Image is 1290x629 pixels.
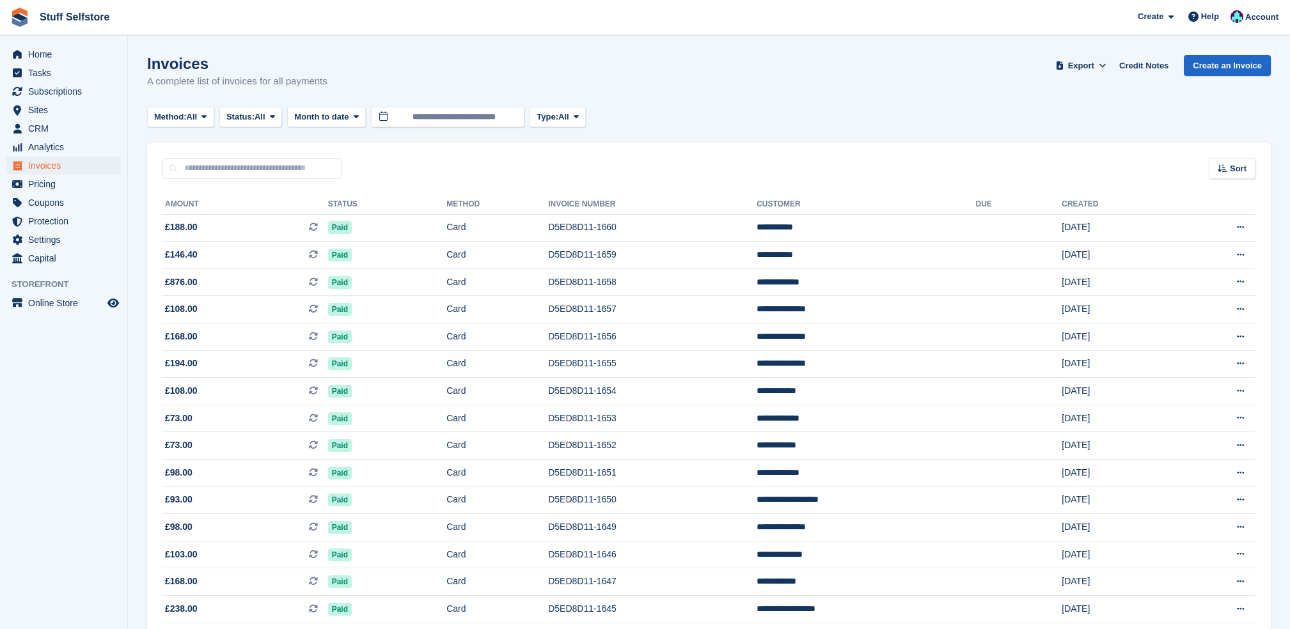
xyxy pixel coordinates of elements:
span: £876.00 [165,276,198,289]
span: Paid [328,603,352,616]
span: Sort [1230,162,1247,175]
th: Created [1062,194,1174,215]
span: Paid [328,439,352,452]
td: D5ED8D11-1652 [548,432,757,460]
a: menu [6,120,121,137]
td: [DATE] [1062,268,1174,296]
p: A complete list of invoices for all payments [147,74,327,89]
span: Online Store [28,294,105,312]
a: menu [6,138,121,156]
span: Subscriptions [28,82,105,100]
td: D5ED8D11-1651 [548,460,757,487]
span: Settings [28,231,105,249]
td: [DATE] [1062,405,1174,432]
span: Status: [226,111,255,123]
span: £98.00 [165,520,193,534]
td: [DATE] [1062,541,1174,568]
span: All [558,111,569,123]
span: Paid [328,521,352,534]
td: D5ED8D11-1650 [548,486,757,514]
td: Card [446,568,548,596]
button: Status: All [219,107,282,128]
span: £108.00 [165,384,198,398]
a: menu [6,157,121,175]
td: D5ED8D11-1656 [548,323,757,351]
span: £93.00 [165,493,193,506]
a: menu [6,231,121,249]
td: Card [446,514,548,541]
td: D5ED8D11-1657 [548,296,757,323]
span: Paid [328,575,352,588]
span: Tasks [28,64,105,82]
td: D5ED8D11-1658 [548,268,757,296]
span: Paid [328,548,352,561]
span: Paid [328,357,352,370]
td: D5ED8D11-1653 [548,405,757,432]
td: Card [446,214,548,242]
td: Card [446,323,548,351]
td: Card [446,486,548,514]
span: Create [1138,10,1163,23]
td: Card [446,596,548,623]
td: [DATE] [1062,242,1174,269]
td: D5ED8D11-1646 [548,541,757,568]
a: Create an Invoice [1184,55,1271,76]
span: Pricing [28,175,105,193]
span: Paid [328,249,352,261]
span: Type: [537,111,558,123]
td: D5ED8D11-1654 [548,378,757,405]
span: Paid [328,330,352,343]
span: Help [1201,10,1219,23]
span: Coupons [28,194,105,212]
span: £103.00 [165,548,198,561]
td: D5ED8D11-1649 [548,514,757,541]
a: menu [6,294,121,312]
span: Paid [328,303,352,316]
td: [DATE] [1062,378,1174,405]
span: Method: [154,111,187,123]
td: Card [446,378,548,405]
td: D5ED8D11-1645 [548,596,757,623]
span: Paid [328,412,352,425]
a: menu [6,175,121,193]
span: £73.00 [165,412,193,425]
span: Month to date [294,111,349,123]
td: Card [446,432,548,460]
span: Export [1068,59,1094,72]
span: CRM [28,120,105,137]
td: Card [446,268,548,296]
td: Card [446,242,548,269]
a: menu [6,212,121,230]
span: Home [28,45,105,63]
span: £168.00 [165,575,198,588]
img: Simon Gardner [1231,10,1243,23]
span: £98.00 [165,466,193,479]
a: Stuff Selfstore [35,6,114,27]
button: Month to date [287,107,366,128]
th: Status [328,194,447,215]
td: [DATE] [1062,514,1174,541]
button: Method: All [147,107,214,128]
th: Amount [162,194,328,215]
td: [DATE] [1062,296,1174,323]
span: Sites [28,101,105,119]
span: Paid [328,467,352,479]
span: Protection [28,212,105,230]
button: Export [1053,55,1109,76]
a: Preview store [106,295,121,311]
th: Method [446,194,548,215]
th: Due [976,194,1062,215]
td: Card [446,460,548,487]
td: D5ED8D11-1655 [548,350,757,378]
a: menu [6,249,121,267]
span: Account [1245,11,1278,24]
span: Invoices [28,157,105,175]
span: Storefront [12,278,127,291]
span: £238.00 [165,602,198,616]
button: Type: All [530,107,586,128]
a: menu [6,194,121,212]
td: [DATE] [1062,432,1174,460]
td: [DATE] [1062,214,1174,242]
span: £146.40 [165,248,198,261]
span: £168.00 [165,330,198,343]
